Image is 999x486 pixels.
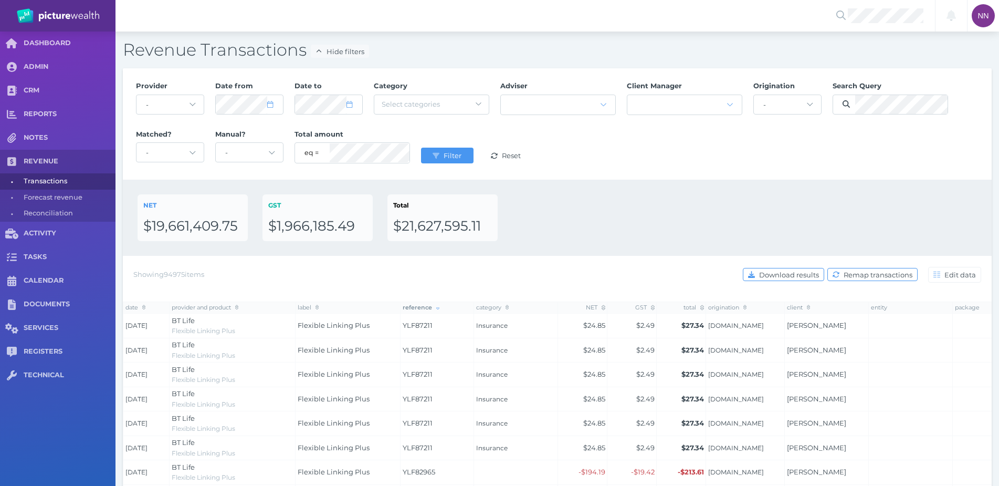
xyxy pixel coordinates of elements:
span: Category [374,81,407,90]
span: TECHNICAL [24,371,115,380]
span: Remap transactions [842,271,917,279]
span: $24.85 [583,321,605,329]
span: $27.34 [681,395,704,403]
span: NET [143,201,156,209]
span: REVENUE [24,157,115,166]
span: Flexible Linking Plus [172,376,235,384]
span: Flexible Linking Plus [298,321,370,329]
span: Insurance [476,419,556,428]
td: YLF82965 [401,460,474,485]
span: Date to [295,81,322,90]
span: DOCUMENTS [24,300,115,309]
span: -$194.19 [579,468,605,476]
span: Flexible Linking Plus [172,400,235,408]
td: YLF87211 [401,314,474,338]
span: Reset [500,151,525,160]
span: YLF87211 [403,369,472,380]
span: Origination [753,81,795,90]
span: $24.85 [583,370,605,378]
button: Remap transactions [827,268,918,281]
td: YLF87211 [401,411,474,436]
span: Adviser [500,81,528,90]
th: entity [869,302,953,313]
button: Hide filters [311,45,369,58]
span: provider and product [172,304,239,311]
td: [DATE] [123,411,170,436]
td: YLF87211 [401,436,474,460]
span: ADMIN [24,63,115,71]
span: label [298,304,319,311]
span: Flexible Linking Plus [172,473,235,481]
span: YLF82965 [403,467,472,478]
span: Flexible Linking Plus [298,346,370,354]
span: Flexible Linking Plus [172,327,235,335]
span: SERVICES [24,324,115,333]
span: $2.49 [636,395,655,403]
h2: Revenue Transactions [123,39,992,61]
img: PW [17,8,99,23]
span: Showing 94975 items [133,270,204,278]
span: $27.34 [681,370,704,378]
span: [DOMAIN_NAME] [708,419,783,428]
span: YLF87211 [403,443,472,453]
span: [DOMAIN_NAME] [708,468,783,477]
td: Insurance [474,411,558,436]
span: YLF87211 [403,345,472,356]
td: [DATE] [123,460,170,485]
span: Date from [215,81,253,90]
td: GrantTeakle.cm [706,314,785,338]
span: Filter [441,151,466,160]
td: GrantTeakle.cm [706,411,785,436]
span: NET [586,304,605,311]
span: $2.49 [636,346,655,354]
button: Edit data [928,267,981,283]
span: Flexible Linking Plus [298,468,370,476]
td: Insurance [474,363,558,387]
span: Edit data [942,271,981,279]
span: -$213.61 [678,468,704,476]
td: [DATE] [123,387,170,411]
span: BT Life [172,316,195,325]
a: [PERSON_NAME] [787,419,846,427]
span: NN [977,12,989,20]
span: GST [268,201,281,209]
div: $19,661,409.75 [143,218,242,235]
span: BT Life [172,365,195,374]
span: $2.49 [636,370,655,378]
span: -$19.42 [631,468,655,476]
button: Filter [421,148,474,163]
span: Flexible Linking Plus [298,370,370,378]
span: Manual? [215,130,246,138]
span: $2.49 [636,443,655,452]
a: [PERSON_NAME] [787,370,846,378]
span: YLF87211 [403,418,472,429]
span: Flexible Linking Plus [298,395,370,403]
span: REPORTS [24,110,115,119]
span: date [125,304,146,311]
span: Total [393,201,409,209]
span: [DOMAIN_NAME] [708,444,783,452]
span: BT Life [172,340,195,349]
a: [PERSON_NAME] [787,395,846,403]
span: total [683,304,704,311]
td: Insurance [474,387,558,411]
a: [PERSON_NAME] [787,468,846,476]
span: Total amount [295,130,343,138]
span: category [476,304,509,311]
span: Flexible Linking Plus [172,425,235,432]
td: GrantTeakle.cm [706,363,785,387]
span: Flexible Linking Plus [298,419,370,427]
td: YLF87211 [401,363,474,387]
span: Insurance [476,322,556,330]
span: origination [708,304,747,311]
span: $24.85 [583,419,605,427]
a: [PERSON_NAME] [787,346,846,354]
span: $2.49 [636,321,655,329]
span: BT Life [172,389,195,398]
span: Flexible Linking Plus [172,351,235,359]
span: CRM [24,86,115,95]
span: client [787,304,811,311]
span: REGISTERS [24,347,115,356]
span: [DOMAIN_NAME] [708,395,783,404]
span: Flexible Linking Plus [298,443,370,452]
